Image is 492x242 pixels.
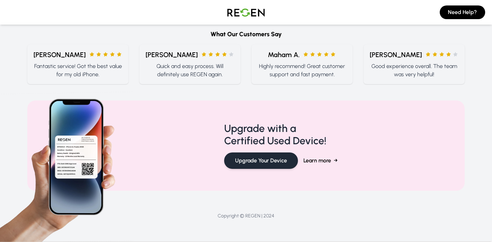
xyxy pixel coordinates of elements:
[370,50,422,59] span: [PERSON_NAME]
[224,152,298,169] button: Upgrade Your Device
[33,50,86,59] span: [PERSON_NAME]
[222,3,270,22] img: Logo
[440,5,485,19] button: Need Help?
[146,50,198,59] span: [PERSON_NAME]
[33,62,123,79] p: Fantastic service! Got the best value for my old iPhone.
[27,213,465,219] p: Copyright © REGEN | 2024
[334,157,338,165] span: →
[145,62,235,79] p: Quick and easy process. Will definitely use REGEN again.
[268,50,300,59] span: Maham A.
[369,62,459,79] p: Good experience overall. The team was very helpful!
[303,157,331,165] span: Learn more
[303,152,338,169] button: Learn more→
[27,29,465,39] h6: What Our Customers Say
[257,62,347,79] p: Highly recommend! Great customer support and fast payment.
[224,122,326,147] h4: Upgrade with a Certified Used Device!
